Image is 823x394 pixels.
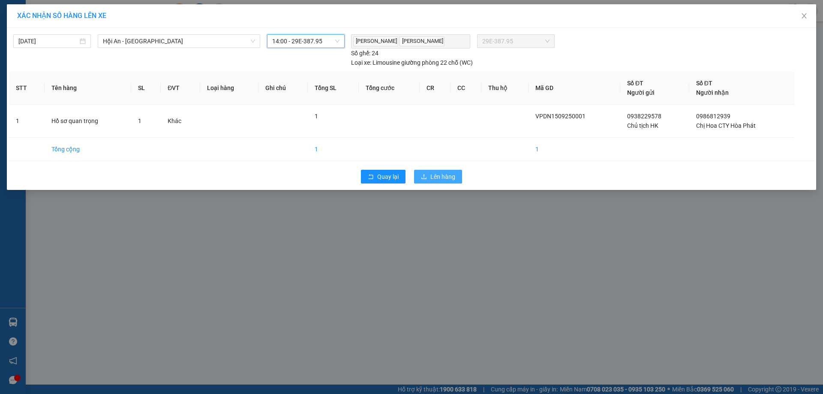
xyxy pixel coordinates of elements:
[361,170,405,183] button: rollbackQuay lại
[308,72,359,105] th: Tổng SL
[315,113,318,120] span: 1
[161,72,200,105] th: ĐVT
[359,72,420,105] th: Tổng cước
[351,58,371,67] span: Loại xe:
[308,138,359,161] td: 1
[351,58,473,67] div: Limousine giường phòng 22 chỗ (WC)
[696,113,730,120] span: 0986812939
[9,72,45,105] th: STT
[420,72,451,105] th: CR
[696,122,756,129] span: Chị Hoa CTY Hòa Phát
[792,4,816,28] button: Close
[45,138,131,161] td: Tổng cộng
[200,72,258,105] th: Loại hàng
[399,36,445,46] span: [PERSON_NAME]
[421,174,427,180] span: upload
[45,105,131,138] td: Hồ sơ quan trọng
[131,72,161,105] th: SL
[627,80,643,87] span: Số ĐT
[535,113,586,120] span: VPDN1509250001
[103,35,255,48] span: Hội An - Hà Nội
[627,113,661,120] span: 0938229578
[481,72,529,105] th: Thu hộ
[9,105,45,138] td: 1
[161,105,200,138] td: Khác
[353,36,398,46] span: [PERSON_NAME]
[17,12,106,20] span: XÁC NHẬN SỐ HÀNG LÊN XE
[801,12,808,19] span: close
[627,122,658,129] span: Chủ tịch HK
[451,72,481,105] th: CC
[529,72,620,105] th: Mã GD
[377,172,399,181] span: Quay lại
[250,39,255,44] span: down
[368,174,374,180] span: rollback
[430,172,455,181] span: Lên hàng
[258,72,308,105] th: Ghi chú
[45,72,131,105] th: Tên hàng
[696,80,712,87] span: Số ĐT
[414,170,462,183] button: uploadLên hàng
[18,36,78,46] input: 15/09/2025
[627,89,655,96] span: Người gửi
[351,48,370,58] span: Số ghế:
[351,48,378,58] div: 24
[482,35,549,48] span: 29E-387.95
[138,117,141,124] span: 1
[272,35,339,48] span: 14:00 - 29E-387.95
[696,89,729,96] span: Người nhận
[529,138,620,161] td: 1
